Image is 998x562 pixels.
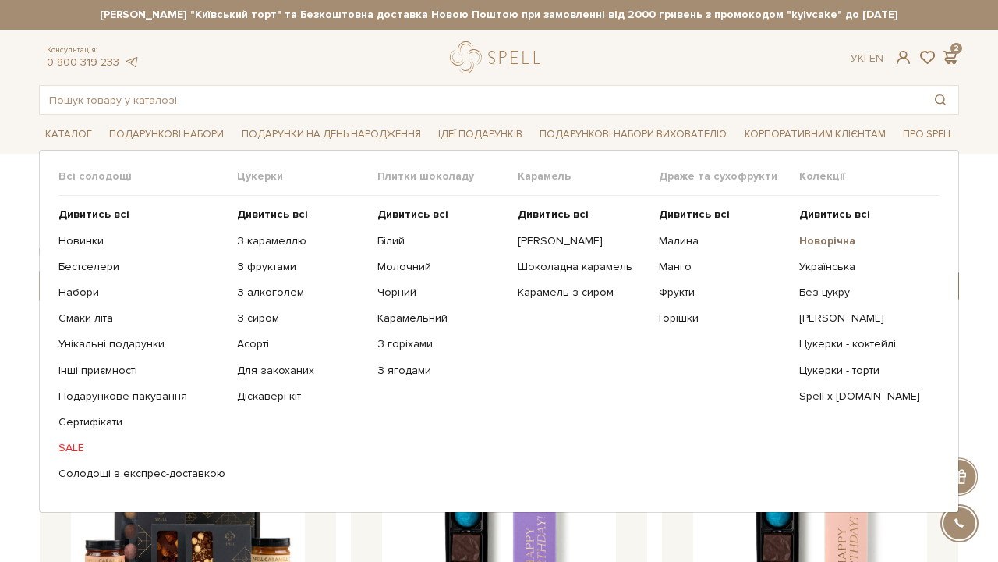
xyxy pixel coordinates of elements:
[432,123,529,147] a: Ідеї подарунків
[377,337,506,351] a: З горіхами
[58,208,129,221] b: Дивитись всі
[450,41,547,73] a: logo
[659,286,787,300] a: Фрукти
[237,311,366,325] a: З сиром
[799,234,855,247] b: Новорічна
[237,337,366,351] a: Асорті
[237,169,377,183] span: Цукерки
[799,364,928,378] a: Цукерки - торти
[39,150,959,512] div: Каталог
[237,389,366,404] a: Діскавері кіт
[799,311,928,325] a: [PERSON_NAME]
[659,169,799,183] span: Драже та сухофрукти
[58,208,225,222] a: Дивитись всі
[799,389,928,404] a: Spell x [DOMAIN_NAME]
[518,208,646,222] a: Дивитись всі
[799,208,928,222] a: Дивитись всі
[659,234,787,248] a: Малина
[237,364,366,378] a: Для закоханих
[518,169,658,183] span: Карамель
[377,234,506,248] a: Білий
[58,286,225,300] a: Набори
[518,286,646,300] a: Карамель з сиром
[869,52,883,65] a: En
[377,208,448,221] b: Дивитись всі
[799,260,928,274] a: Українська
[864,52,866,65] span: |
[799,337,928,351] a: Цукерки - коктейлі
[237,208,366,222] a: Дивитись всі
[897,123,959,147] a: Про Spell
[47,55,119,69] a: 0 800 319 233
[58,169,237,183] span: Всі солодощі
[377,286,506,300] a: Чорний
[58,364,225,378] a: Інші приємності
[518,260,646,274] a: Шоколадна карамель
[103,123,230,147] a: Подарункові набори
[922,86,958,114] button: Пошук товару у каталозі
[237,208,308,221] b: Дивитись всі
[58,260,225,274] a: Бестселери
[377,364,506,378] a: З ягодами
[40,86,922,114] input: Пошук товару у каталозі
[533,121,733,148] a: Подарункові набори вихователю
[237,286,366,300] a: З алкоголем
[659,208,730,221] b: Дивитись всі
[518,208,589,221] b: Дивитись всі
[659,208,787,222] a: Дивитись всі
[799,208,870,221] b: Дивитись всі
[377,311,506,325] a: Карамельний
[377,169,518,183] span: Плитки шоколаду
[799,234,928,248] a: Новорічна
[58,311,225,325] a: Смаки літа
[58,415,225,429] a: Сертифікати
[47,45,139,55] span: Консультація:
[235,123,427,147] a: Подарунки на День народження
[377,208,506,222] a: Дивитись всі
[39,8,959,22] strong: [PERSON_NAME] "Київський торт" та Безкоштовна доставка Новою Поштою при замовленні від 2000 гриве...
[659,260,787,274] a: Манго
[799,286,928,300] a: Без цукру
[738,121,892,148] a: Корпоративним клієнтам
[123,55,139,69] a: telegram
[237,260,366,274] a: З фруктами
[659,311,787,325] a: Горішки
[58,389,225,404] a: Подарункове пакування
[39,123,98,147] a: Каталог
[58,467,225,481] a: Солодощі з експрес-доставкою
[851,52,883,66] div: Ук
[518,234,646,248] a: [PERSON_NAME]
[58,337,225,351] a: Унікальні подарунки
[377,260,506,274] a: Молочний
[58,234,225,248] a: Новинки
[799,169,940,183] span: Колекції
[58,441,225,455] a: SALE
[237,234,366,248] a: З карамеллю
